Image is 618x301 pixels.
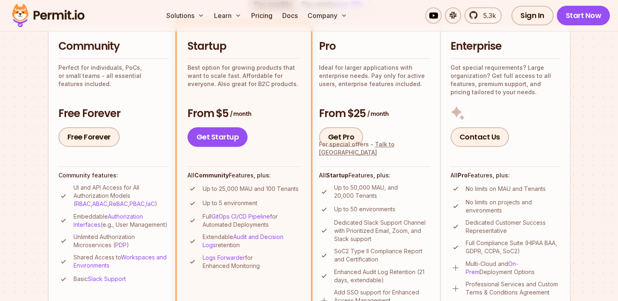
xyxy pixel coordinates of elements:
p: Dedicated Slack Support Channel with Prioritized Email, Zoom, and Slack support [334,219,430,243]
a: ReBAC [109,200,128,207]
strong: Community [194,172,229,179]
a: Audit and Decision Logs [203,233,283,248]
p: Embeddable (e.g., User Management) [74,212,169,229]
a: Authorization Interfaces [74,213,143,228]
strong: Startup [326,172,348,179]
a: Sign In [511,6,553,25]
a: 5.3k [464,7,502,24]
a: Free Forever [58,127,120,147]
button: Company [304,7,350,24]
a: PBAC [129,200,145,207]
p: Up to 5 environment [203,199,257,207]
a: Pricing [248,7,276,24]
p: Enhanced Audit Log Retention (21 days, extendable) [334,268,430,284]
img: Permit logo [8,2,88,29]
a: Contact Us [451,127,509,147]
span: / month [367,110,388,118]
p: Ideal for larger applications with enterprise needs. Pay only for active users, enterprise featur... [319,64,430,88]
p: Got special requirements? Large organization? Get full access to all features, premium support, a... [451,64,560,96]
p: No limits on MAU and Tenants [466,185,546,193]
h2: Pro [319,39,430,54]
p: UI and API Access for All Authorization Models ( , , , , ) [74,184,169,208]
p: Full Compliance Suite (HIPAA BAA, GDPR, CCPA, SoC2) [466,239,560,255]
p: Unlimited Authorization Microservices ( ) [74,233,169,249]
h2: Enterprise [451,39,560,54]
a: Logs Forwarder [203,254,245,261]
p: Professional Services and Custom Terms & Conditions Agreement [466,280,560,297]
a: Get Pro [319,127,364,147]
h3: From $5 [187,106,300,121]
a: Start Now [557,6,610,25]
h4: All Features, plus: [319,171,430,179]
p: No limits on projects and environments [466,198,560,215]
p: Up to 50,000 MAU, and 20,000 Tenants [334,184,430,200]
h3: Free Forever [58,106,169,121]
a: PDP [115,241,127,248]
p: SoC2 Type II Compliance Report and Certification [334,247,430,263]
a: ABAC [92,200,107,207]
a: Slack Support [88,275,126,282]
a: Docs [279,7,301,24]
h2: Startup [187,39,300,54]
p: Basic [74,275,126,283]
h4: Community features: [58,171,169,179]
p: Shared Access to [74,253,169,270]
h2: Community [58,39,169,54]
p: Extendable retention [203,233,300,249]
a: Get Startup [187,127,248,147]
div: For special offers - [319,140,430,157]
p: Full for Automated Deployments [203,212,300,229]
p: Up to 25,000 MAU and 100 Tenants [203,185,299,193]
a: IaC [146,200,155,207]
button: Solutions [163,7,207,24]
h4: All Features, plus: [451,171,560,179]
h3: From $25 [319,106,430,121]
a: GitOps CI/CD Pipeline [212,213,270,220]
span: 5.3k [478,11,496,20]
span: / month [230,110,251,118]
p: Dedicated Customer Success Representative [466,219,560,235]
p: Perfect for individuals, PoCs, or small teams - all essential features included. [58,64,169,88]
p: Best option for growing products that want to scale fast. Affordable for everyone. Also great for... [187,64,300,88]
strong: Pro [457,172,468,179]
button: Learn [211,7,245,24]
h4: All Features, plus: [187,171,300,179]
p: Multi-Cloud and Deployment Options [466,260,560,276]
a: RBAC [76,200,91,207]
p: for Enhanced Monitoring [203,254,300,270]
a: On-Prem [466,260,518,275]
p: Up to 50 environments [334,205,395,213]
